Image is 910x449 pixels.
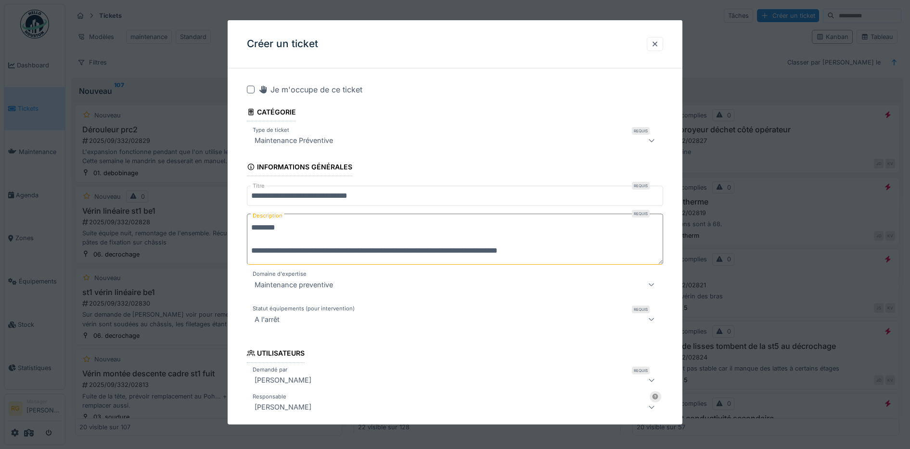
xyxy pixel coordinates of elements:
[247,105,296,121] div: Catégorie
[632,182,650,190] div: Requis
[258,84,362,95] div: Je m'occupe de ce ticket
[247,38,318,50] h3: Créer un ticket
[251,366,289,374] label: Demandé par
[251,270,308,278] label: Domaine d'expertise
[251,126,291,134] label: Type de ticket
[247,346,305,362] div: Utilisateurs
[251,210,284,222] label: Description
[251,305,357,313] label: Statut équipements (pour intervention)
[247,160,353,176] div: Informations générales
[632,306,650,313] div: Requis
[632,367,650,374] div: Requis
[251,313,283,325] div: A l'arrêt
[632,210,650,218] div: Requis
[251,135,337,146] div: Maintenance Préventive
[251,401,315,413] div: [PERSON_NAME]
[251,182,267,190] label: Titre
[251,279,337,290] div: Maintenance preventive
[251,374,315,386] div: [PERSON_NAME]
[251,393,288,401] label: Responsable
[632,127,650,135] div: Requis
